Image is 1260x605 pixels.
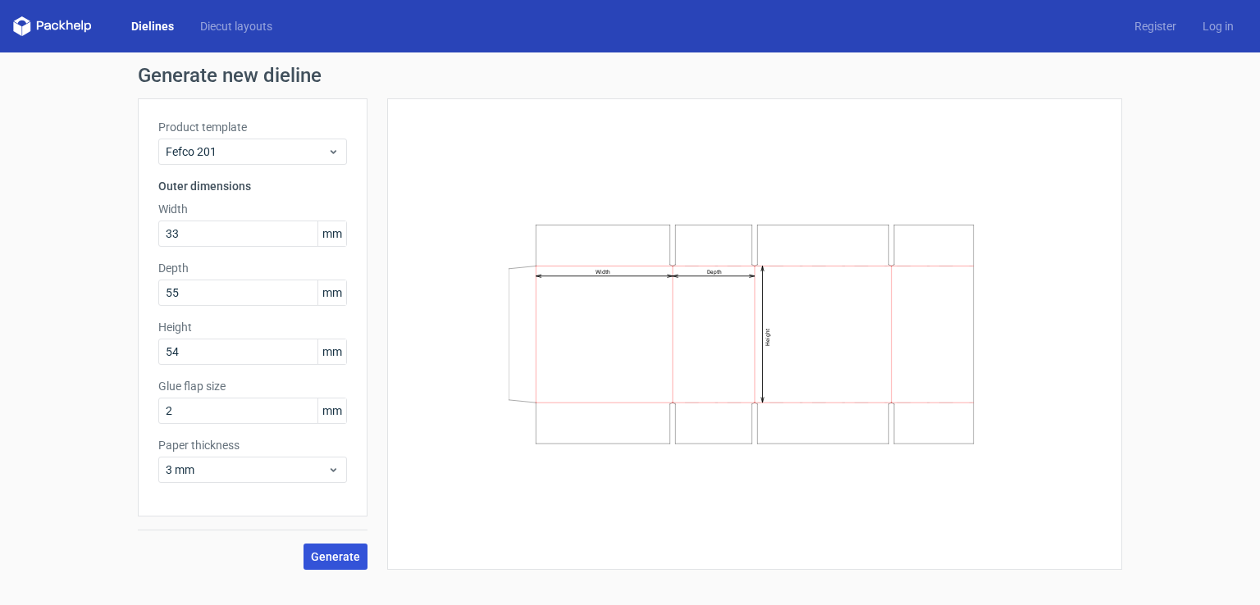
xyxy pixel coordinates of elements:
span: mm [317,221,346,246]
h3: Outer dimensions [158,178,347,194]
a: Dielines [118,18,187,34]
text: Width [596,269,610,275]
label: Height [158,319,347,335]
a: Log in [1189,18,1247,34]
span: mm [317,398,346,423]
label: Paper thickness [158,437,347,453]
text: Depth [707,269,722,275]
span: Generate [311,551,360,562]
a: Register [1121,18,1189,34]
span: Fefco 201 [166,143,327,160]
span: 3 mm [166,462,327,478]
label: Glue flap size [158,378,347,394]
label: Width [158,201,347,217]
a: Diecut layouts [187,18,285,34]
button: Generate [304,544,367,570]
label: Product template [158,119,347,135]
h1: Generate new dieline [138,66,1122,85]
span: mm [317,280,346,305]
label: Depth [158,260,347,276]
text: Height [765,329,771,346]
span: mm [317,339,346,364]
